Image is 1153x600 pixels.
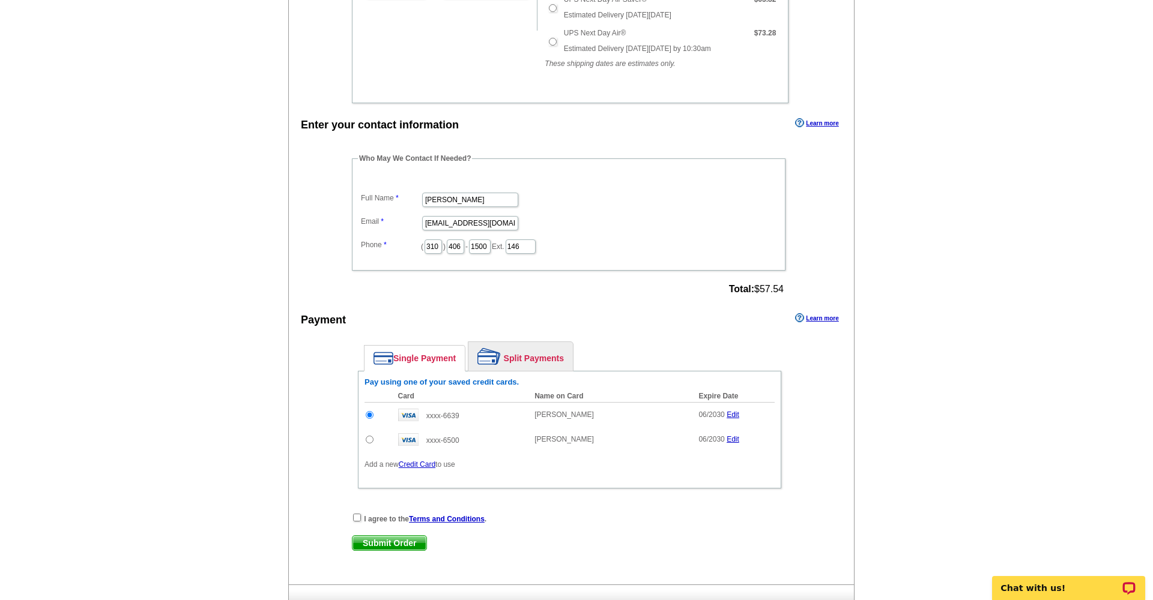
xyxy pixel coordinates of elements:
[426,412,459,420] span: xxxx-6639
[358,153,472,164] legend: Who May We Contact If Needed?
[534,435,594,443] span: [PERSON_NAME]
[729,284,754,294] strong: Total:
[727,410,739,419] a: Edit
[698,410,724,419] span: 06/2030
[398,433,419,446] img: visa.gif
[301,117,459,133] div: Enter your contact information
[374,352,393,365] img: single-payment.png
[729,284,784,295] span: $57.54
[795,118,838,128] a: Learn more
[984,562,1153,600] iframe: LiveChat chat widget
[409,515,485,523] a: Terms and Conditions
[564,44,711,53] span: Estimated Delivery [DATE][DATE] by 10:30am
[426,436,459,445] span: xxxx-6500
[365,377,775,387] h6: Pay using one of your saved credit cards.
[398,409,419,421] img: visa.gif
[692,390,775,403] th: Expire Date
[468,342,573,371] a: Split Payments
[545,59,675,68] em: These shipping dates are estimates only.
[358,236,779,255] dd: ( ) - Ext.
[365,346,465,371] a: Single Payment
[754,29,776,37] strong: $73.28
[399,460,435,469] a: Credit Card
[477,348,501,365] img: split-payment.png
[392,390,529,403] th: Card
[365,459,775,470] p: Add a new to use
[301,312,346,328] div: Payment
[361,193,421,203] label: Full Name
[534,410,594,419] span: [PERSON_NAME]
[564,11,671,19] span: Estimated Delivery [DATE][DATE]
[361,239,421,250] label: Phone
[564,28,626,38] label: UPS Next Day Air®
[698,435,724,443] span: 06/2030
[353,536,426,550] span: Submit Order
[727,435,739,443] a: Edit
[528,390,692,403] th: Name on Card
[364,515,486,523] strong: I agree to the .
[795,313,838,323] a: Learn more
[361,216,421,227] label: Email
